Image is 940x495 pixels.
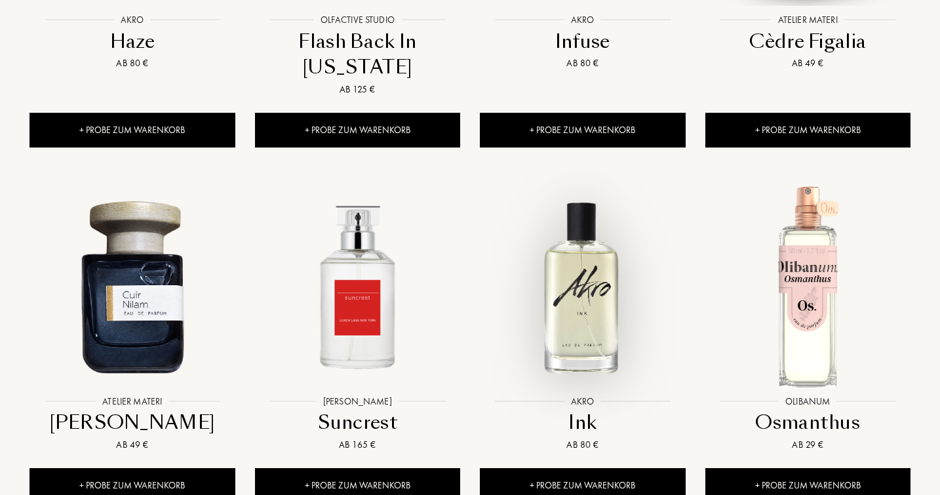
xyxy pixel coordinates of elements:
[29,113,235,148] div: + Probe zum Warenkorb
[31,185,233,387] img: Cuir Nilam Atelier Materi
[707,185,909,387] img: Osmanthus Olibanum
[260,438,456,452] div: Ab 165 €
[255,170,461,468] a: Suncrest Ulrich Lang[PERSON_NAME]SuncrestAb 165 €
[711,56,906,70] div: Ab 49 €
[29,170,235,468] a: Cuir Nilam Atelier MateriAtelier Materi[PERSON_NAME]Ab 49 €
[481,185,684,387] img: Ink Akro
[711,438,906,452] div: Ab 29 €
[485,438,680,452] div: Ab 80 €
[256,185,459,387] img: Suncrest Ulrich Lang
[480,113,686,148] div: + Probe zum Warenkorb
[480,170,686,468] a: Ink AkroAkroInkAb 80 €
[705,113,911,148] div: + Probe zum Warenkorb
[260,83,456,96] div: Ab 125 €
[260,29,456,81] div: Flash Back In [US_STATE]
[35,438,230,452] div: Ab 49 €
[35,56,230,70] div: Ab 80 €
[485,56,680,70] div: Ab 80 €
[255,113,461,148] div: + Probe zum Warenkorb
[705,170,911,468] a: Osmanthus OlibanumOlibanumOsmanthusAb 29 €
